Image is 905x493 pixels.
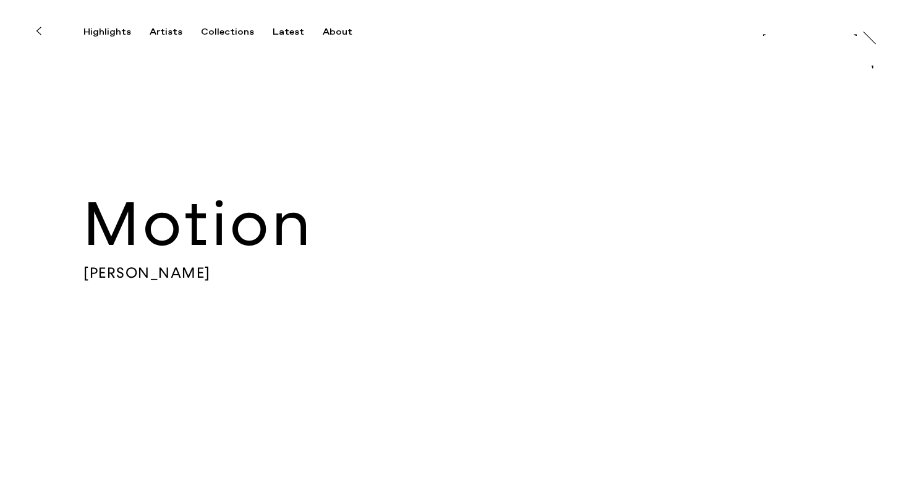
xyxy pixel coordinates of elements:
a: [PERSON_NAME] [762,24,857,36]
button: Artists [150,27,201,38]
div: Latest [273,27,304,38]
button: Latest [273,27,323,38]
h2: Motion [83,186,822,264]
span: [PERSON_NAME] [83,264,822,282]
div: At [PERSON_NAME] [862,50,872,161]
button: Highlights [83,27,150,38]
div: Artists [150,27,182,38]
button: Collections [201,27,273,38]
div: Highlights [83,27,131,38]
a: At [PERSON_NAME] [872,50,884,101]
button: About [323,27,371,38]
div: [PERSON_NAME] [762,35,857,45]
div: Collections [201,27,254,38]
div: About [323,27,352,38]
